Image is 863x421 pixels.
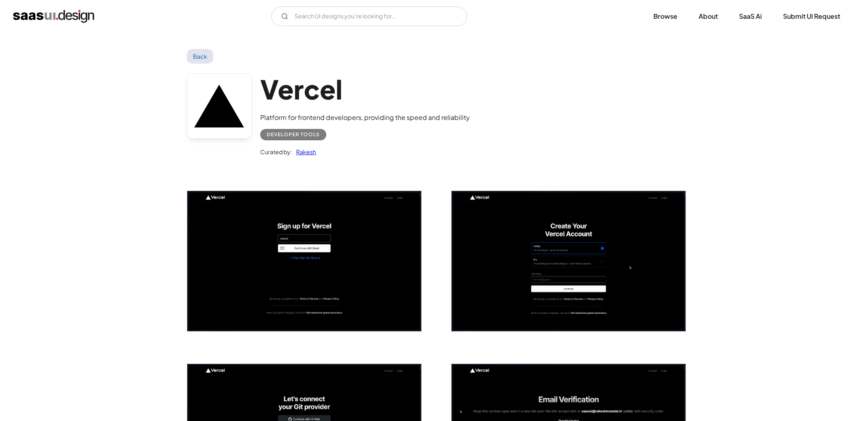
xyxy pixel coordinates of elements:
[271,7,467,26] form: Email Form
[451,191,686,331] img: 6448d315e16734e3fbd841ad_Vercel%20-%20Create%20Account.png
[267,130,320,140] div: Developer tools
[689,7,728,25] a: About
[260,73,470,105] h1: Vercel
[260,113,470,122] div: Platform for frontend developers, providing the speed and reliability
[187,191,421,331] img: 6448d315d9cba48b0ddb4ead_Vercel%20-%20Signup%20for%20Vercel.png
[729,7,772,25] a: SaaS Ai
[187,191,421,331] a: open lightbox
[451,191,686,331] a: open lightbox
[187,49,213,64] a: Back
[292,147,316,157] a: Rakesh
[13,10,94,23] a: home
[644,7,687,25] a: Browse
[773,7,850,25] a: Submit UI Request
[260,147,292,157] div: Curated by:
[271,7,467,26] input: Search UI designs you're looking for...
